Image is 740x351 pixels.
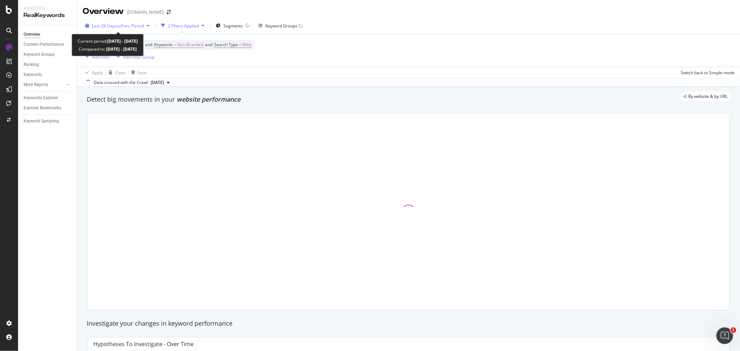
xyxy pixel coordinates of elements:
[154,42,173,48] span: Keywords
[129,67,147,78] button: Save
[223,23,243,29] span: Segments
[205,42,212,48] span: and
[113,53,154,61] button: Add Filter Group
[79,45,137,53] div: Compared to:
[24,104,72,112] a: Explorer Bookmarks
[24,6,71,11] div: Analytics
[680,92,730,101] div: legacy label
[24,94,72,102] a: Keywords Explorer
[107,38,138,44] b: [DATE] - [DATE]
[83,67,103,78] button: Apply
[92,70,103,76] div: Apply
[24,104,61,112] div: Explorer Bookmarks
[213,20,246,31] button: Segments
[731,327,736,333] span: 1
[105,46,137,52] b: [DATE] - [DATE]
[127,9,164,16] div: [DOMAIN_NAME]
[24,71,42,78] div: Keywords
[94,79,148,86] div: Data crossed with the Crawl
[177,40,203,50] span: Non-Branded
[137,70,147,76] div: Save
[24,31,40,38] div: Overview
[24,94,58,102] div: Keywords Explorer
[83,6,124,17] div: Overview
[123,54,154,60] div: Add Filter Group
[24,51,72,58] a: Keyword Groups
[265,23,297,29] div: Keyword Groups
[716,327,733,344] iframe: Intercom live chat
[24,41,72,48] a: Content Performance
[239,42,241,48] span: =
[688,94,728,99] span: By website & by URL
[145,42,152,48] span: and
[167,10,171,15] div: arrow-right-arrow-left
[83,53,110,61] button: Add Filter
[243,40,251,50] span: Web
[168,23,199,29] div: 2 Filters Applied
[174,42,176,48] span: =
[83,20,152,31] button: Last 28 DaysvsPrev. Period
[87,319,730,328] div: Investigate your changes in keyword performance
[24,61,72,68] a: Ranking
[214,42,238,48] span: Search Type
[24,71,72,78] a: Keywords
[256,20,306,31] button: Keyword Groups
[24,51,54,58] div: Keyword Groups
[117,23,144,29] span: vs Prev. Period
[678,67,734,78] button: Switch back to Simple mode
[93,341,194,348] div: Hypotheses to Investigate - Over Time
[78,37,138,45] div: Current period:
[115,70,126,76] div: Clear
[24,41,64,48] div: Content Performance
[24,118,72,125] a: Keyword Sampling
[681,70,734,76] div: Switch back to Simple mode
[148,78,172,87] button: [DATE]
[92,54,110,60] div: Add Filter
[24,31,72,38] a: Overview
[24,81,48,88] div: More Reports
[24,11,71,19] div: RealKeywords
[151,79,164,86] span: 2025 Aug. 24th
[24,118,59,125] div: Keyword Sampling
[92,23,117,29] span: Last 28 Days
[158,20,207,31] button: 2 Filters Applied
[106,67,126,78] button: Clear
[24,61,39,68] div: Ranking
[24,81,65,88] a: More Reports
